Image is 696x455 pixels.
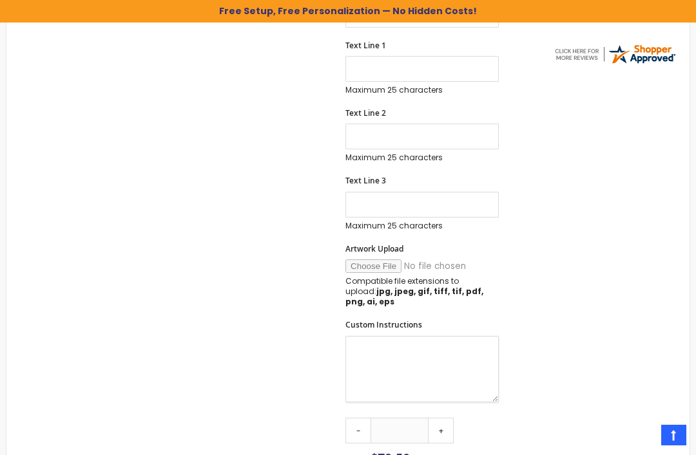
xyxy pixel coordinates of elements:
img: 4pens.com widget logo [553,42,677,66]
a: - [345,418,371,443]
p: Maximum 25 characters [345,221,499,231]
a: + [428,418,454,443]
span: Text Line 2 [345,107,386,118]
span: Artwork Upload [345,243,403,254]
span: Text Line 1 [345,40,386,51]
span: Text Line 3 [345,175,386,186]
iframe: Google Customer Reviews [590,420,696,455]
strong: jpg, jpeg, gif, tiff, tif, pdf, png, ai, eps [345,286,483,307]
p: Compatible file extensions to upload: [345,276,499,308]
a: 4pens.com certificate URL [553,57,677,68]
p: Maximum 25 characters [345,85,499,95]
p: Maximum 25 characters [345,153,499,163]
span: Custom Instructions [345,319,422,330]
